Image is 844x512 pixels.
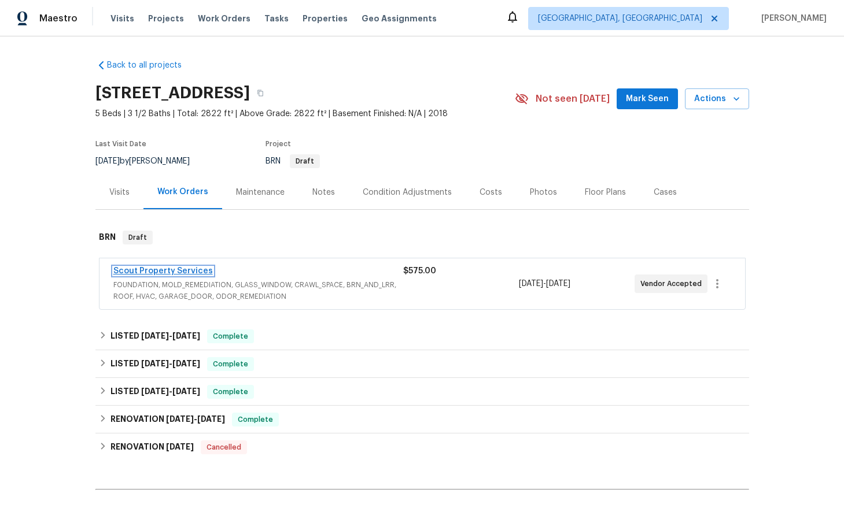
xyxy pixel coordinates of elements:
[95,219,749,256] div: BRN Draft
[109,187,130,198] div: Visits
[536,93,610,105] span: Not seen [DATE]
[95,108,515,120] span: 5 Beds | 3 1/2 Baths | Total: 2822 ft² | Above Grade: 2822 ft² | Basement Finished: N/A | 2018
[403,267,436,275] span: $575.00
[110,440,194,454] h6: RENOVATION
[519,278,570,290] span: -
[95,140,146,147] span: Last Visit Date
[172,332,200,340] span: [DATE]
[546,280,570,288] span: [DATE]
[291,158,319,165] span: Draft
[208,358,253,370] span: Complete
[124,232,152,243] span: Draft
[312,187,335,198] div: Notes
[480,187,502,198] div: Costs
[148,13,184,24] span: Projects
[617,88,678,110] button: Mark Seen
[236,187,285,198] div: Maintenance
[95,378,749,406] div: LISTED [DATE]-[DATE]Complete
[363,187,452,198] div: Condition Adjustments
[166,415,225,423] span: -
[110,357,200,371] h6: LISTED
[266,140,291,147] span: Project
[99,231,116,244] h6: BRN
[198,13,250,24] span: Work Orders
[264,14,289,23] span: Tasks
[233,414,278,425] span: Complete
[141,387,200,395] span: -
[640,278,706,290] span: Vendor Accepted
[110,329,200,343] h6: LISTED
[172,359,200,368] span: [DATE]
[141,332,200,340] span: -
[166,415,194,423] span: [DATE]
[538,13,702,24] span: [GEOGRAPHIC_DATA], [GEOGRAPHIC_DATA]
[208,331,253,342] span: Complete
[585,187,626,198] div: Floor Plans
[685,88,749,110] button: Actions
[157,186,208,198] div: Work Orders
[95,322,749,350] div: LISTED [DATE]-[DATE]Complete
[113,279,403,302] span: FOUNDATION, MOLD_REMEDIATION, GLASS_WINDOW, CRAWL_SPACE, BRN_AND_LRR, ROOF, HVAC, GARAGE_DOOR, OD...
[519,280,543,288] span: [DATE]
[197,415,225,423] span: [DATE]
[250,83,271,103] button: Copy Address
[141,359,200,368] span: -
[694,92,740,106] span: Actions
[113,267,213,275] a: Scout Property Services
[110,13,134,24] span: Visits
[95,433,749,461] div: RENOVATION [DATE]Cancelled
[141,387,169,395] span: [DATE]
[626,92,669,106] span: Mark Seen
[266,157,320,165] span: BRN
[95,60,207,71] a: Back to all projects
[95,87,250,99] h2: [STREET_ADDRESS]
[95,350,749,378] div: LISTED [DATE]-[DATE]Complete
[166,443,194,451] span: [DATE]
[141,359,169,368] span: [DATE]
[303,13,348,24] span: Properties
[110,413,225,426] h6: RENOVATION
[757,13,827,24] span: [PERSON_NAME]
[172,387,200,395] span: [DATE]
[362,13,437,24] span: Geo Assignments
[95,157,120,165] span: [DATE]
[141,332,169,340] span: [DATE]
[95,406,749,433] div: RENOVATION [DATE]-[DATE]Complete
[208,386,253,398] span: Complete
[39,13,78,24] span: Maestro
[654,187,677,198] div: Cases
[202,441,246,453] span: Cancelled
[95,154,204,168] div: by [PERSON_NAME]
[110,385,200,399] h6: LISTED
[530,187,557,198] div: Photos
